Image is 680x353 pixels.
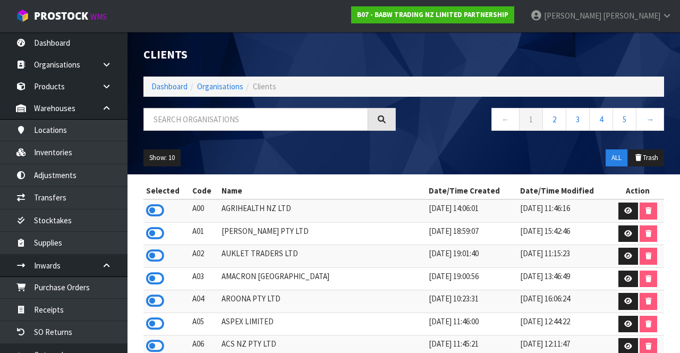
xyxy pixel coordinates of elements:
span: [PERSON_NAME] [603,11,660,21]
td: ASPEX LIMITED [219,313,427,335]
button: Show: 10 [143,149,181,166]
button: ALL [606,149,627,166]
nav: Page navigation [412,108,664,134]
td: [PERSON_NAME] PTY LTD [219,222,427,245]
td: A01 [190,222,219,245]
a: 3 [566,108,590,131]
th: Date/Time Created [426,182,517,199]
td: [DATE] 10:23:31 [426,290,517,313]
th: Selected [143,182,190,199]
a: 1 [519,108,543,131]
a: 4 [589,108,613,131]
td: A00 [190,199,219,222]
small: WMS [90,12,107,22]
td: [DATE] 16:06:24 [517,290,611,313]
td: [DATE] 11:15:23 [517,245,611,268]
a: Organisations [197,81,243,91]
td: A02 [190,245,219,268]
strong: B07 - BABW TRADING NZ LIMITED PARTNERSHIP [357,10,508,19]
td: [DATE] 11:46:00 [426,313,517,335]
input: Search organisations [143,108,368,131]
td: [DATE] 15:42:46 [517,222,611,245]
td: [DATE] 19:00:56 [426,267,517,290]
img: cube-alt.png [16,9,29,22]
th: Action [611,182,664,199]
a: 5 [613,108,636,131]
a: Dashboard [151,81,188,91]
th: Name [219,182,427,199]
td: AROONA PTY LTD [219,290,427,313]
a: → [636,108,664,131]
span: [PERSON_NAME] [544,11,601,21]
td: AUKLET TRADERS LTD [219,245,427,268]
td: AMACRON [GEOGRAPHIC_DATA] [219,267,427,290]
td: [DATE] 13:46:49 [517,267,611,290]
td: A03 [190,267,219,290]
span: Clients [253,81,276,91]
a: 2 [542,108,566,131]
td: [DATE] 11:46:16 [517,199,611,222]
td: A04 [190,290,219,313]
h1: Clients [143,48,396,61]
th: Date/Time Modified [517,182,611,199]
span: ProStock [34,9,88,23]
td: [DATE] 18:59:07 [426,222,517,245]
td: A05 [190,313,219,335]
a: B07 - BABW TRADING NZ LIMITED PARTNERSHIP [351,6,514,23]
td: [DATE] 19:01:40 [426,245,517,268]
td: [DATE] 14:06:01 [426,199,517,222]
a: ← [491,108,520,131]
button: Trash [628,149,664,166]
td: [DATE] 12:44:22 [517,313,611,335]
td: AGRIHEALTH NZ LTD [219,199,427,222]
th: Code [190,182,219,199]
